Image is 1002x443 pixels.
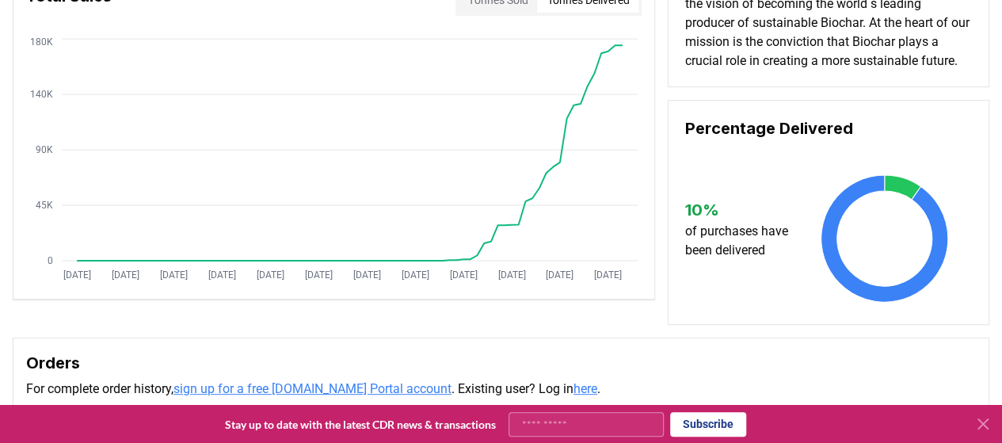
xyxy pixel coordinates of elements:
[450,269,478,281] tspan: [DATE]
[36,200,53,211] tspan: 45K
[26,380,976,399] p: For complete order history, . Existing user? Log in .
[402,269,429,281] tspan: [DATE]
[573,381,597,396] a: here
[208,269,236,281] tspan: [DATE]
[547,269,574,281] tspan: [DATE]
[26,351,976,375] h3: Orders
[353,269,381,281] tspan: [DATE]
[498,269,526,281] tspan: [DATE]
[30,36,53,48] tspan: 180K
[48,255,53,266] tspan: 0
[684,116,973,140] h3: Percentage Delivered
[173,381,451,396] a: sign up for a free [DOMAIN_NAME] Portal account
[257,269,284,281] tspan: [DATE]
[63,269,91,281] tspan: [DATE]
[160,269,188,281] tspan: [DATE]
[594,269,622,281] tspan: [DATE]
[684,198,798,222] h3: 10 %
[684,222,798,260] p: of purchases have been delivered
[30,89,53,100] tspan: 140K
[305,269,333,281] tspan: [DATE]
[112,269,139,281] tspan: [DATE]
[36,144,53,155] tspan: 90K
